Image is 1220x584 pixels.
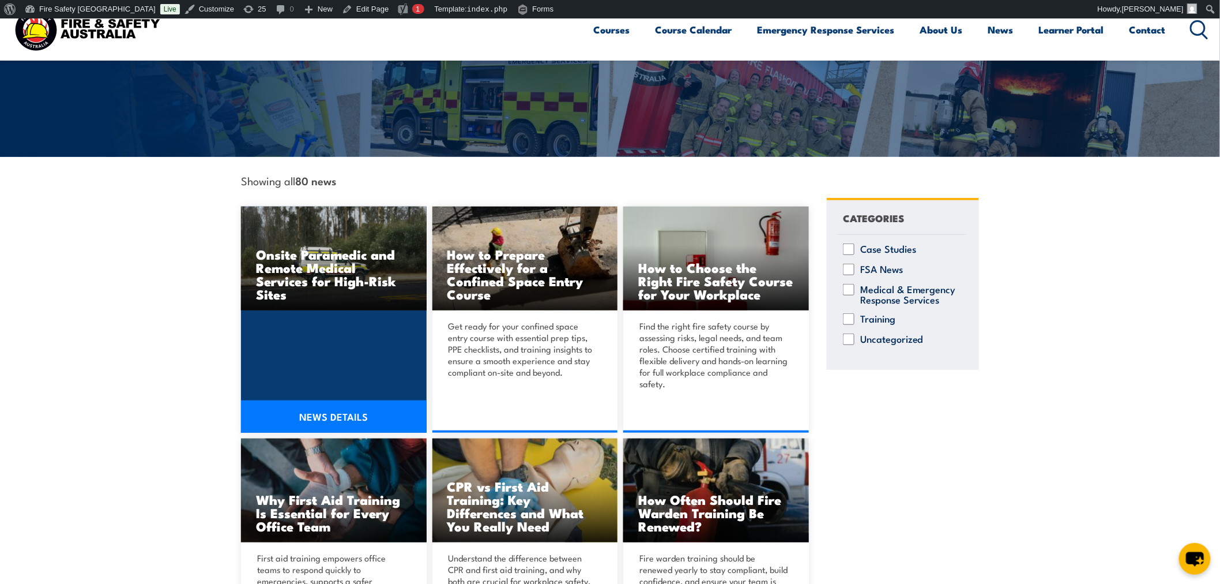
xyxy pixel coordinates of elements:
button: chat-button [1179,543,1211,575]
a: NEWS DETAILS [241,400,427,433]
h3: How to Prepare Effectively for a Confined Space Entry Course [447,248,603,301]
a: How Often Should Fire Warden Training Be Renewed? [623,439,809,542]
a: About Us [920,14,963,45]
a: Why First Aid Training Is Essential for Every Office Team [241,439,427,542]
a: Courses [594,14,630,45]
h3: CPR vs First Aid Training: Key Differences and What You Really Need [447,480,603,533]
h4: CATEGORIES [843,210,904,226]
span: 1 [416,5,420,13]
a: CPR vs First Aid Training: Key Differences and What You Really Need [432,439,618,542]
label: Uncategorized [860,334,924,345]
p: Find the right fire safety course by assessing risks, legal needs, and team roles. Choose certifi... [639,320,789,390]
a: Onsite Paramedic and Remote Medical Services for High-Risk Sites [241,207,427,310]
strong: 80 news [295,173,336,188]
h3: Why First Aid Training Is Essential for Every Office Team [256,493,412,533]
img: pexels-rdne-6519905 [241,439,427,542]
img: pexels-jan-van-der-wolf-11680885-19143940 [623,207,809,310]
h3: How Often Should Fire Warden Training Be Renewed? [638,493,794,533]
img: pexels-nicholas-lim-1397061-3792575 [432,207,618,310]
label: Medical & Emergency Response Services [860,284,961,305]
a: News [988,14,1014,45]
span: Showing all [241,174,336,186]
a: How to Prepare Effectively for a Confined Space Entry Course [432,207,618,310]
h3: Onsite Paramedic and Remote Medical Services for High-Risk Sites [256,248,412,301]
a: Course Calendar [656,14,732,45]
label: FSA News [860,264,903,275]
a: How to Choose the Right Fire Safety Course for Your Workplace [623,207,809,310]
a: Contact [1129,14,1166,45]
a: Live [160,4,180,14]
img: FSA Ambulance-01withSnow [1920×1080] v01 [241,207,427,310]
img: pexels-shvetsa-5965211 [623,439,809,542]
h3: How to Choose the Right Fire Safety Course for Your Workplace [638,261,794,301]
label: Training [860,313,895,325]
p: Get ready for your confined space entry course with essential prep tips, PPE checklists, and trai... [449,320,598,378]
a: Emergency Response Services [758,14,895,45]
span: index.php [467,5,507,13]
label: Case Studies [860,244,916,255]
a: Learner Portal [1039,14,1104,45]
img: pexels-shox-28271058 [432,439,618,542]
span: [PERSON_NAME] [1122,5,1184,13]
